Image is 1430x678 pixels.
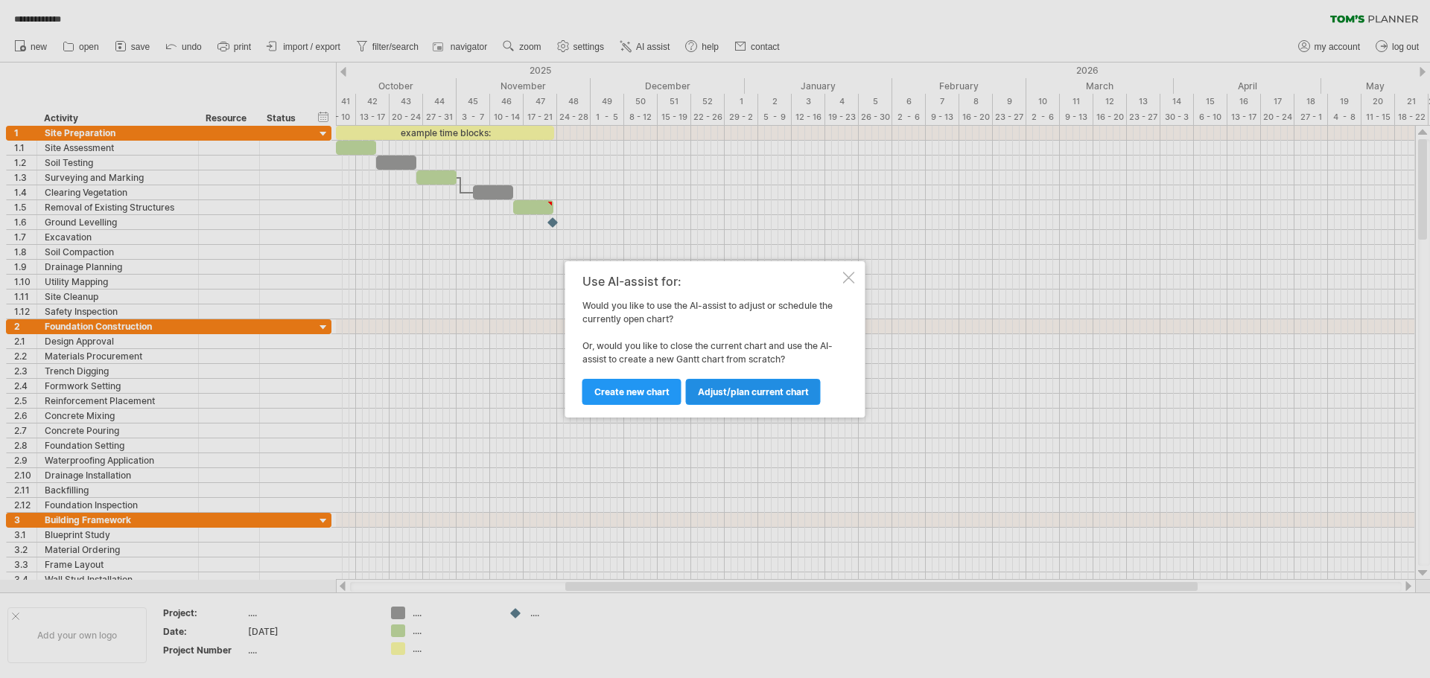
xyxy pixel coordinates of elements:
[686,379,821,405] a: Adjust/plan current chart
[582,275,840,404] div: Would you like to use the AI-assist to adjust or schedule the currently open chart? Or, would you...
[698,386,809,397] span: Adjust/plan current chart
[594,386,670,397] span: Create new chart
[582,379,681,405] a: Create new chart
[582,275,840,288] div: Use AI-assist for:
